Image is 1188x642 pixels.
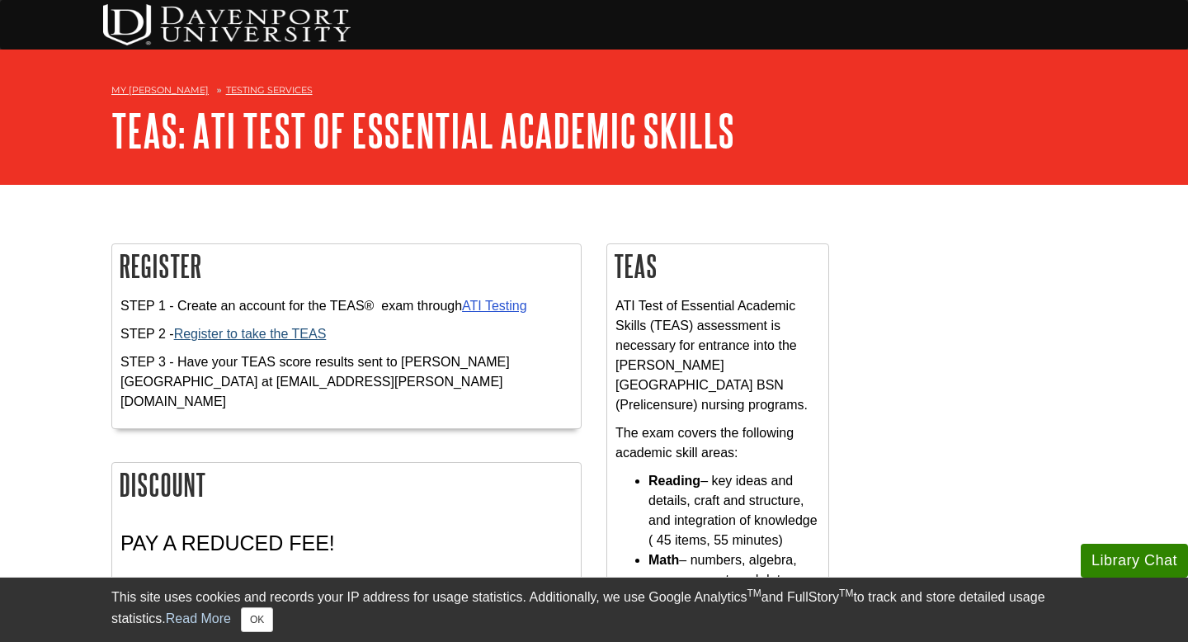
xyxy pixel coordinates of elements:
[120,324,573,344] p: STEP 2 -
[166,611,231,625] a: Read More
[462,299,527,313] a: ATI Testing
[120,296,573,316] p: STEP 1 - Create an account for the TEAS® exam through
[607,244,828,288] h2: TEAS
[111,105,734,156] a: TEAS: ATI Test of Essential Academic Skills
[648,474,700,488] strong: Reading
[120,352,573,412] p: STEP 3 - Have your TEAS score results sent to [PERSON_NAME][GEOGRAPHIC_DATA] at [EMAIL_ADDRESS][P...
[648,471,820,550] li: – key ideas and details, craft and structure, and integration of knowledge ( 45 items, 55 minutes)
[226,84,313,96] a: Testing Services
[615,296,820,415] p: ATI Test of Essential Academic Skills (TEAS) assessment is necessary for entrance into the [PERSO...
[174,327,327,341] a: Register to take the TEAS
[1081,544,1188,578] button: Library Chat
[615,423,820,463] p: The exam covers the following academic skill areas:
[112,463,581,507] h2: Discount
[648,553,679,567] strong: Math
[111,79,1077,106] nav: breadcrumb
[103,4,351,45] img: DU Testing Services
[112,244,581,288] h2: Register
[648,550,820,610] li: – numbers, algebra, measurement, and data (38 items, 57 minutes)
[241,607,273,632] button: Close
[120,531,573,555] h3: PAY A REDUCED FEE!
[111,588,1077,632] div: This site uses cookies and records your IP address for usage statistics. Additionally, we use Goo...
[839,588,853,599] sup: TM
[111,83,209,97] a: My [PERSON_NAME]
[747,588,761,599] sup: TM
